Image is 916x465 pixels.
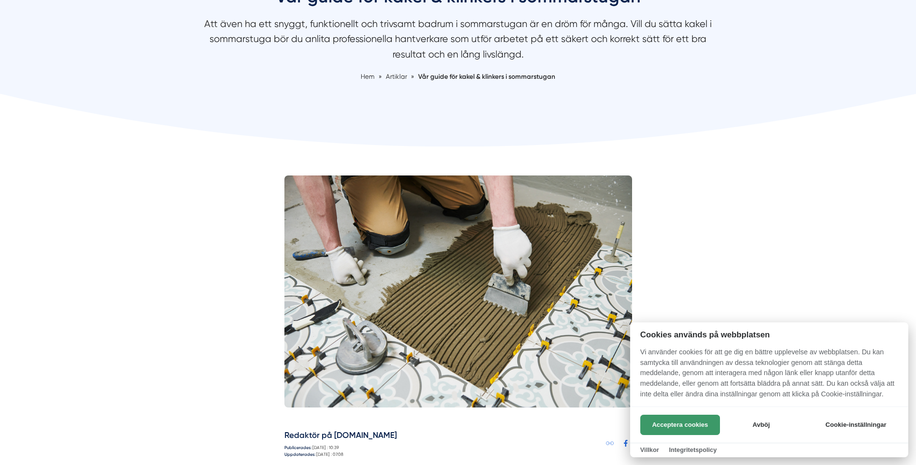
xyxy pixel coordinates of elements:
[723,415,800,435] button: Avböj
[630,347,908,406] p: Vi använder cookies för att ge dig en bättre upplevelse av webbplatsen. Du kan samtycka till anvä...
[669,446,717,453] a: Integritetspolicy
[640,446,659,453] a: Villkor
[630,330,908,339] h2: Cookies används på webbplatsen
[814,415,898,435] button: Cookie-inställningar
[640,415,720,435] button: Acceptera cookies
